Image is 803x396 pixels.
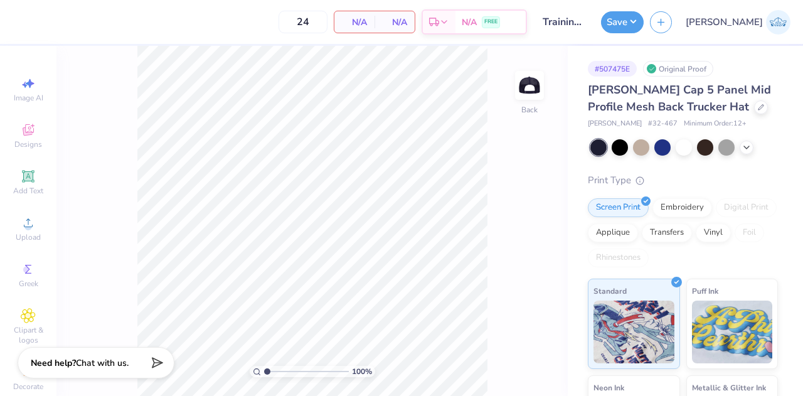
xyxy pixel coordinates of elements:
div: Applique [588,223,638,242]
span: N/A [462,16,477,29]
div: Rhinestones [588,249,649,267]
a: [PERSON_NAME] [686,10,790,35]
span: Standard [593,284,627,297]
input: Untitled Design [533,9,595,35]
div: Screen Print [588,198,649,217]
img: Puff Ink [692,301,773,363]
div: Transfers [642,223,692,242]
span: Puff Ink [692,284,718,297]
img: Back [517,73,542,98]
strong: Need help? [31,357,76,369]
span: Clipart & logos [6,325,50,345]
span: FREE [484,18,497,26]
span: [PERSON_NAME] Cap 5 Panel Mid Profile Mesh Back Trucker Hat [588,82,771,114]
span: 100 % [352,366,372,377]
span: Minimum Order: 12 + [684,119,747,129]
span: Image AI [14,93,43,103]
span: [PERSON_NAME] [686,15,763,29]
span: Neon Ink [593,381,624,394]
button: Save [601,11,644,33]
div: Digital Print [716,198,777,217]
span: Metallic & Glitter Ink [692,381,766,394]
span: Greek [19,279,38,289]
span: Decorate [13,382,43,392]
span: Add Text [13,186,43,196]
img: Standard [593,301,674,363]
span: Upload [16,232,41,242]
img: Janilyn Atanacio [766,10,790,35]
span: Chat with us. [76,357,129,369]
span: N/A [382,16,407,29]
span: Designs [14,139,42,149]
span: # 32-467 [648,119,678,129]
span: [PERSON_NAME] [588,119,642,129]
span: N/A [342,16,367,29]
div: Original Proof [643,61,713,77]
div: Embroidery [652,198,712,217]
input: – – [279,11,327,33]
div: # 507475E [588,61,637,77]
div: Back [521,104,538,115]
div: Print Type [588,173,778,188]
div: Foil [735,223,764,242]
div: Vinyl [696,223,731,242]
